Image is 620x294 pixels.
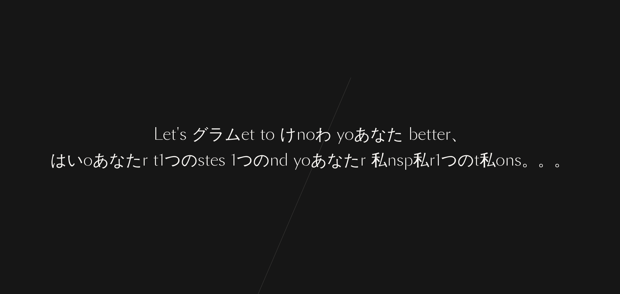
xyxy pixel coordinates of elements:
font: e [210,148,218,171]
font: o [301,148,311,171]
font: 。 [554,148,570,171]
font: e [241,123,249,145]
font: o [265,123,275,145]
font: o [306,123,315,145]
font: 私 [413,148,429,171]
font: r [360,148,366,171]
font: t [431,123,437,145]
font: y [294,148,301,171]
font: わ [315,123,332,145]
font: o [496,148,505,171]
font: 1つの [159,148,198,171]
font: はい [50,148,83,171]
font: t [205,148,210,171]
font: p [404,148,413,171]
font: s [180,123,187,145]
font: t [474,148,480,171]
font: グラム [192,123,241,145]
font: け [280,123,296,145]
font: t [171,123,176,145]
font: 1つの [435,148,474,171]
font: t [260,123,265,145]
font: r [429,148,435,171]
font: あなた [311,148,360,171]
font: y [337,123,345,145]
font: t [249,123,255,145]
font: n [270,148,279,171]
font: t [426,123,431,145]
font: t [153,148,159,171]
font: 1つの [231,148,270,171]
font: n [387,148,397,171]
font: L [153,123,163,145]
font: 。 [522,148,538,171]
font: o [83,148,93,171]
font: r [445,123,451,145]
font: ' [176,123,180,145]
font: n [296,123,306,145]
font: r [142,148,148,171]
font: 私 [371,148,387,171]
font: あなた [93,148,142,171]
font: e [163,123,171,145]
font: d [279,148,288,171]
font: 、 [451,123,467,145]
font: s [218,148,225,171]
font: 私 [480,148,496,171]
font: o [345,123,354,145]
font: あなた [354,123,403,145]
font: s [397,148,404,171]
font: b [408,123,418,145]
font: s [514,148,522,171]
font: 。 [538,148,554,171]
font: n [505,148,514,171]
font: e [437,123,445,145]
font: s [198,148,205,171]
font: e [418,123,426,145]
